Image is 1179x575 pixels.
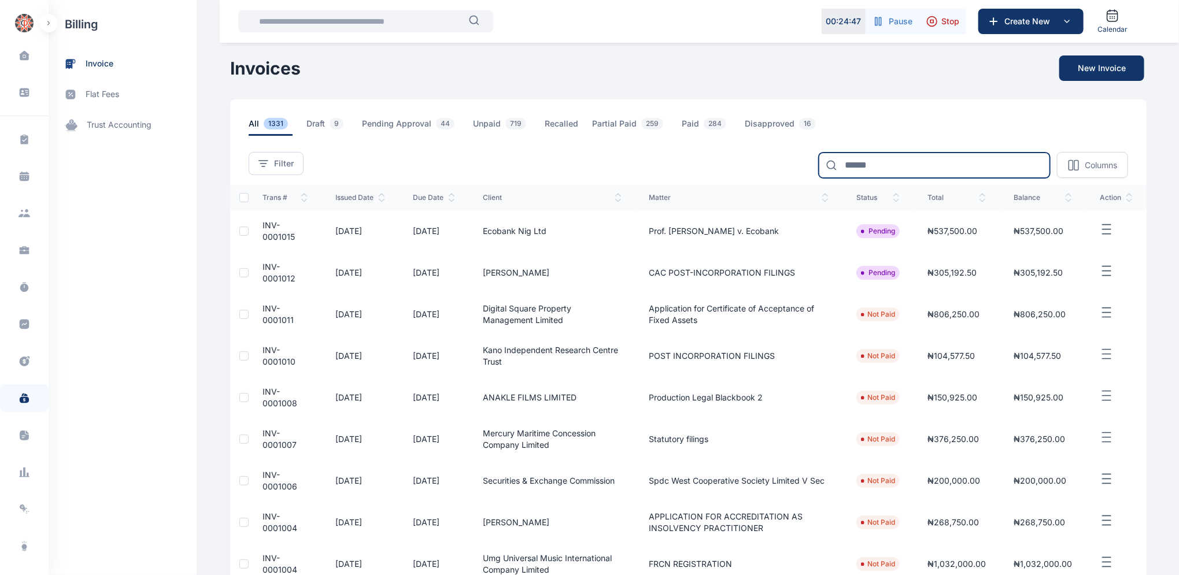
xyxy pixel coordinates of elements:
a: INV-0001006 [263,470,297,491]
td: [DATE] [321,418,399,460]
span: ₦305,192.50 [1014,268,1063,277]
span: Pending Approval [362,118,459,136]
td: [DATE] [321,335,399,377]
li: Not Paid [861,518,895,527]
span: total [927,193,986,202]
button: Pause [866,9,919,34]
td: [DATE] [321,294,399,335]
span: ₦150,925.00 [927,392,977,402]
span: flat fees [86,88,119,101]
td: Prof. [PERSON_NAME] v. Ecobank [635,210,842,252]
span: ₦376,250.00 [1014,434,1065,444]
button: Filter [249,152,304,175]
span: Draft [306,118,348,136]
td: [DATE] [399,502,469,543]
span: Due Date [413,193,455,202]
a: INV-0001008 [263,387,297,408]
li: Pending [861,268,895,277]
span: Matter [649,193,829,202]
span: Calendar [1097,25,1128,34]
td: [DATE] [321,460,399,502]
span: Paid [682,118,731,136]
li: Not Paid [861,393,895,402]
span: Create New [1000,16,1060,27]
td: Securities & Exchange Commission [469,460,635,502]
span: 1331 [264,118,288,129]
span: 44 [436,118,454,129]
span: ₦376,250.00 [927,434,979,444]
a: Partial Paid259 [592,118,682,136]
span: All [249,118,293,136]
span: ₦806,250.00 [927,309,980,319]
td: Ecobank Nig Ltd [469,210,635,252]
td: Digital Square Property Management Limited [469,294,635,335]
li: Not Paid [861,476,895,485]
a: INV-0001007 [263,428,297,450]
span: Filter [274,158,294,169]
a: INV-0001004 [263,511,297,533]
td: CAC POST-INCORPORATION FILINGS [635,252,842,294]
span: Disapproved [745,118,821,136]
span: Partial Paid [592,118,668,136]
td: [DATE] [321,210,399,252]
li: Not Paid [861,559,895,569]
button: Create New [978,9,1084,34]
td: APPLICATION FOR ACCREDITATION AS INSOLVENCY PRACTITIONER [635,502,842,543]
span: Recalled [545,118,578,136]
td: [DATE] [321,377,399,418]
a: INV-0001010 [263,345,295,366]
a: trust accounting [49,110,197,140]
td: ANAKLE FILMS LIMITED [469,377,635,418]
span: INV-0001012 [263,262,295,283]
span: action [1100,193,1133,202]
span: ₦806,250.00 [1014,309,1066,319]
td: [PERSON_NAME] [469,502,635,543]
span: ₦104,577.50 [1014,351,1061,361]
button: Columns [1057,152,1128,178]
span: ₦1,032,000.00 [1014,559,1072,569]
td: Spdc West Cooperative Society Limited V Sec [635,460,842,502]
td: [DATE] [399,210,469,252]
span: ₦268,750.00 [1014,517,1065,527]
a: invoice [49,49,197,79]
td: Statutory filings [635,418,842,460]
td: [DATE] [399,335,469,377]
a: Disapproved16 [745,118,834,136]
td: Production Legal Blackbook 2 [635,377,842,418]
span: status [856,193,900,202]
span: ₦200,000.00 [927,476,980,485]
span: balance [1014,193,1072,202]
td: [DATE] [321,252,399,294]
span: 284 [704,118,726,129]
td: [DATE] [399,294,469,335]
li: Pending [861,227,895,236]
span: INV-0001015 [263,220,295,242]
td: Kano Independent Research Centre Trust [469,335,635,377]
td: Application for Certificate of Acceptance of Fixed Assets [635,294,842,335]
span: client [483,193,622,202]
li: Not Paid [861,310,895,319]
a: Paid284 [682,118,745,136]
a: Draft9 [306,118,362,136]
td: [DATE] [321,502,399,543]
span: ₦150,925.00 [1014,392,1063,402]
span: ₦537,500.00 [927,226,977,236]
button: Stop [919,9,966,34]
td: [DATE] [399,418,469,460]
a: Unpaid719 [473,118,545,136]
a: All1331 [249,118,306,136]
a: INV-0001011 [263,303,294,325]
span: ₦104,577.50 [927,351,975,361]
td: POST INCORPORATION FILINGS [635,335,842,377]
span: INV-0001004 [263,553,297,574]
span: Pause [889,16,912,27]
span: ₦268,750.00 [927,517,979,527]
span: ₦1,032,000.00 [927,559,986,569]
a: Recalled [545,118,592,136]
p: 00 : 24 : 47 [826,16,862,27]
span: invoice [86,58,113,70]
